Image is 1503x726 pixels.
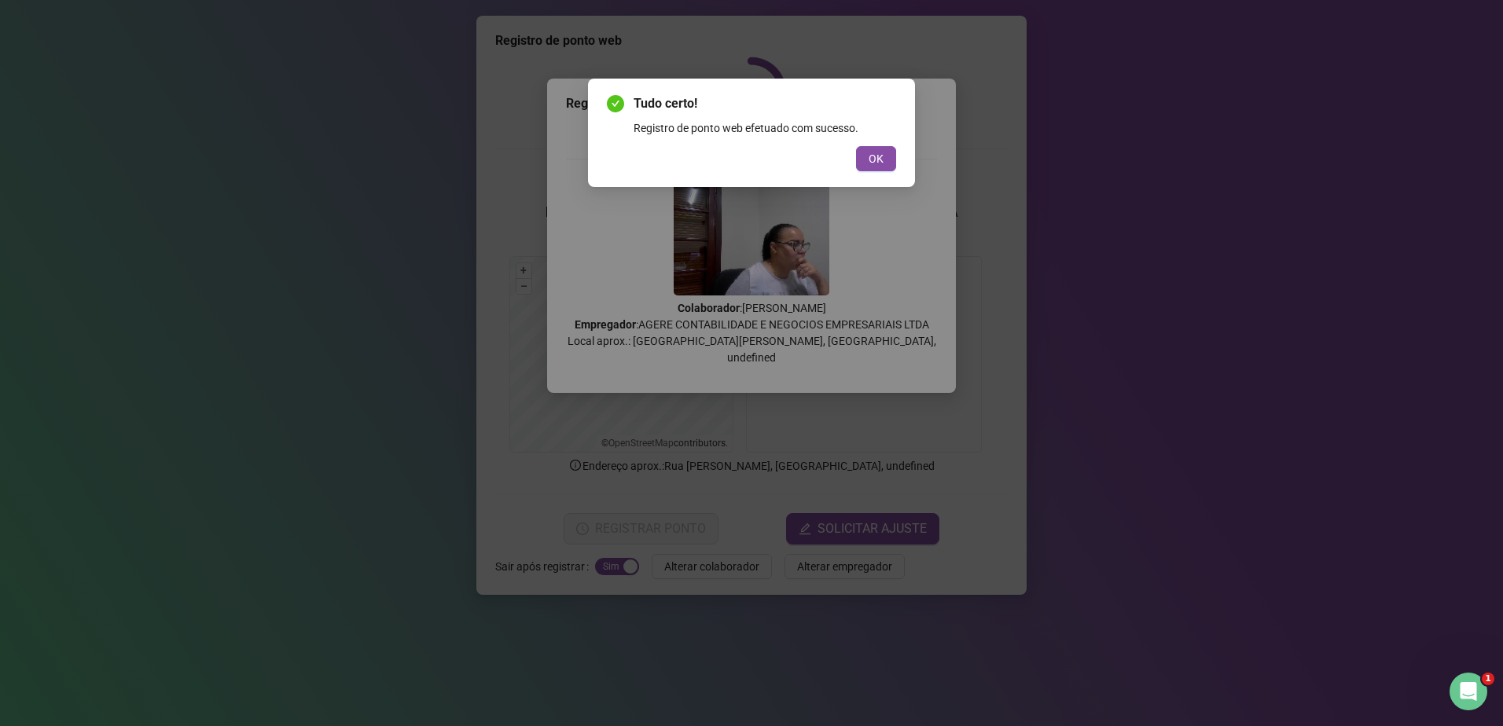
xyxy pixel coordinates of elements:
[869,150,884,167] span: OK
[607,95,624,112] span: check-circle
[1482,673,1494,685] span: 1
[1450,673,1487,710] iframe: Intercom live chat
[856,146,896,171] button: OK
[634,119,896,137] div: Registro de ponto web efetuado com sucesso.
[634,94,896,113] span: Tudo certo!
